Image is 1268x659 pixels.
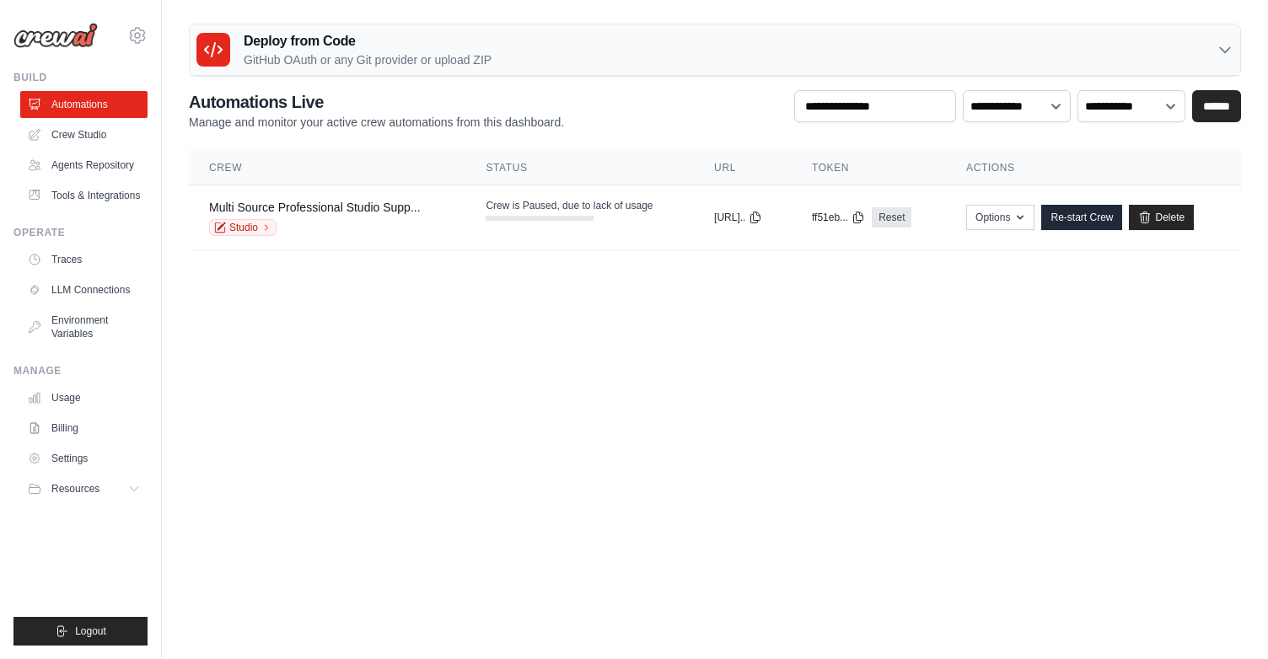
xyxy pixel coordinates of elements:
[209,201,421,214] a: Multi Source Professional Studio Supp...
[13,71,148,84] div: Build
[13,364,148,378] div: Manage
[812,211,865,224] button: ff51eb...
[792,151,946,185] th: Token
[20,307,148,347] a: Environment Variables
[20,91,148,118] a: Automations
[244,31,492,51] h3: Deploy from Code
[872,207,911,228] a: Reset
[189,151,465,185] th: Crew
[694,151,792,185] th: URL
[465,151,694,185] th: Status
[20,415,148,442] a: Billing
[20,276,148,303] a: LLM Connections
[20,445,148,472] a: Settings
[20,246,148,273] a: Traces
[13,226,148,239] div: Operate
[946,151,1241,185] th: Actions
[20,475,148,502] button: Resources
[189,114,564,131] p: Manage and monitor your active crew automations from this dashboard.
[20,182,148,209] a: Tools & Integrations
[209,219,277,236] a: Studio
[486,199,653,212] span: Crew is Paused, due to lack of usage
[20,152,148,179] a: Agents Repository
[13,23,98,48] img: Logo
[20,121,148,148] a: Crew Studio
[244,51,492,68] p: GitHub OAuth or any Git provider or upload ZIP
[189,90,564,114] h2: Automations Live
[966,205,1034,230] button: Options
[1129,205,1194,230] a: Delete
[51,482,99,496] span: Resources
[13,617,148,646] button: Logout
[1041,205,1122,230] a: Re-start Crew
[20,384,148,411] a: Usage
[75,624,106,638] span: Logout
